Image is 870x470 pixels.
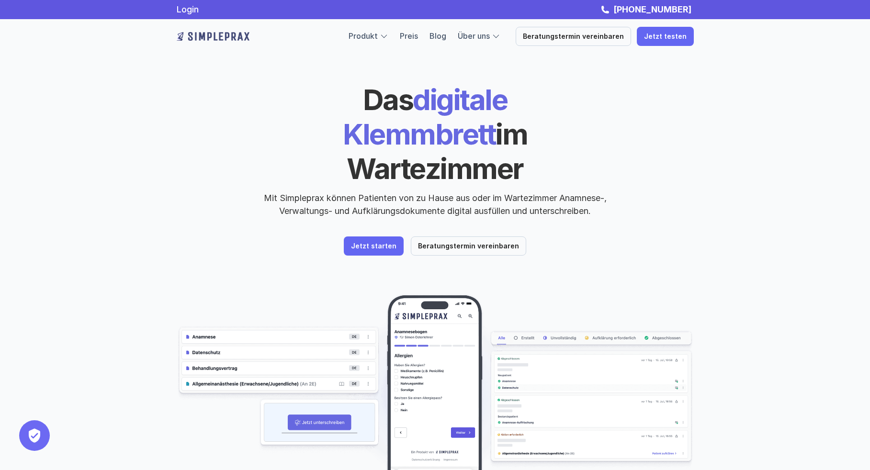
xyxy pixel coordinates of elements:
[363,82,413,117] span: Das
[458,31,490,41] a: Über uns
[256,191,615,217] p: Mit Simpleprax können Patienten von zu Hause aus oder im Wartezimmer Anamnese-, Verwaltungs- und ...
[351,242,396,250] p: Jetzt starten
[344,236,404,256] a: Jetzt starten
[523,33,624,41] p: Beratungstermin vereinbaren
[613,4,691,14] strong: [PHONE_NUMBER]
[611,4,694,14] a: [PHONE_NUMBER]
[644,33,687,41] p: Jetzt testen
[177,4,199,14] a: Login
[349,31,378,41] a: Produkt
[400,31,418,41] a: Preis
[411,236,526,256] a: Beratungstermin vereinbaren
[637,27,694,46] a: Jetzt testen
[516,27,631,46] a: Beratungstermin vereinbaren
[270,82,600,186] h1: digitale Klemmbrett
[429,31,446,41] a: Blog
[418,242,519,250] p: Beratungstermin vereinbaren
[347,117,532,186] span: im Wartezimmer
